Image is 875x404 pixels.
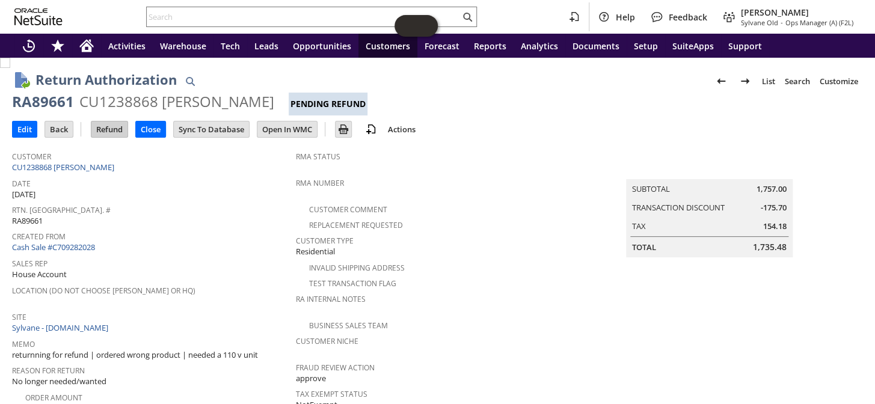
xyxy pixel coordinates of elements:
[753,241,787,253] span: 1,735.48
[781,18,783,27] span: -
[573,40,619,52] span: Documents
[14,8,63,25] svg: logo
[183,74,197,88] img: Quick Find
[467,34,514,58] a: Reports
[364,122,378,136] img: add-record.svg
[147,10,460,24] input: Search
[632,242,656,252] a: Total
[12,366,85,376] a: Reason For Return
[12,151,51,162] a: Customer
[12,312,26,322] a: Site
[425,40,459,52] span: Forecast
[79,38,94,53] svg: Home
[616,11,635,23] span: Help
[12,162,117,173] a: CU1238868 [PERSON_NAME]
[757,183,787,195] span: 1,757.00
[627,34,665,58] a: Setup
[632,183,670,194] a: Subtotal
[296,246,335,257] span: Residential
[296,178,344,188] a: RMA Number
[257,121,317,137] input: Open In WMC
[358,34,417,58] a: Customers
[669,11,707,23] span: Feedback
[626,160,793,179] caption: Summary
[13,121,37,137] input: Edit
[221,40,240,52] span: Tech
[160,40,206,52] span: Warehouse
[474,40,506,52] span: Reports
[51,38,65,53] svg: Shortcuts
[738,74,752,88] img: Next
[35,70,177,90] h1: Return Authorization
[665,34,721,58] a: SuiteApps
[565,34,627,58] a: Documents
[296,236,354,246] a: Customer Type
[72,34,101,58] a: Home
[521,40,558,52] span: Analytics
[395,15,438,37] iframe: Click here to launch Oracle Guided Learning Help Panel
[336,121,351,137] input: Print
[293,40,351,52] span: Opportunities
[296,363,375,373] a: Fraud Review Action
[213,34,247,58] a: Tech
[309,278,396,289] a: Test Transaction Flag
[741,18,778,27] span: Sylvane Old
[383,124,420,135] a: Actions
[309,220,403,230] a: Replacement Requested
[12,205,111,215] a: Rtn. [GEOGRAPHIC_DATA]. #
[366,40,410,52] span: Customers
[296,389,367,399] a: Tax Exempt Status
[721,34,769,58] a: Support
[289,93,367,115] div: Pending Refund
[336,122,351,136] img: Print
[417,34,467,58] a: Forecast
[136,121,165,137] input: Close
[634,40,658,52] span: Setup
[12,189,35,200] span: [DATE]
[780,72,815,91] a: Search
[91,121,127,137] input: Refund
[101,34,153,58] a: Activities
[757,72,780,91] a: List
[108,40,146,52] span: Activities
[12,322,111,333] a: Sylvane - [DOMAIN_NAME]
[22,38,36,53] svg: Recent Records
[12,179,31,189] a: Date
[153,34,213,58] a: Warehouse
[672,40,714,52] span: SuiteApps
[728,40,762,52] span: Support
[12,339,35,349] a: Memo
[286,34,358,58] a: Opportunities
[309,320,388,331] a: Business Sales Team
[296,336,358,346] a: Customer Niche
[785,18,853,27] span: Ops Manager (A) (F2L)
[296,151,340,162] a: RMA Status
[632,221,646,231] a: Tax
[254,40,278,52] span: Leads
[815,72,863,91] a: Customize
[416,15,438,37] span: Oracle Guided Learning Widget. To move around, please hold and drag
[741,7,853,18] span: [PERSON_NAME]
[12,231,66,242] a: Created From
[12,259,48,269] a: Sales Rep
[12,215,43,227] span: RA89661
[12,376,106,387] span: No longer needed/wanted
[296,294,366,304] a: RA Internal Notes
[174,121,249,137] input: Sync To Database
[763,221,787,232] span: 154.18
[761,202,787,213] span: -175.70
[45,121,73,137] input: Back
[12,242,95,252] a: Cash Sale #C709282028
[12,349,258,361] span: returnning for refund | ordered wrong product | needed a 110 v unit
[12,286,195,296] a: Location (Do Not Choose [PERSON_NAME] or HQ)
[296,373,326,384] span: approve
[79,92,274,111] div: CU1238868 [PERSON_NAME]
[25,393,82,403] a: Order Amount
[632,202,725,213] a: Transaction Discount
[460,10,474,24] svg: Search
[43,34,72,58] div: Shortcuts
[12,92,74,111] div: RA89661
[12,269,67,280] span: House Account
[714,74,728,88] img: Previous
[309,263,405,273] a: Invalid Shipping Address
